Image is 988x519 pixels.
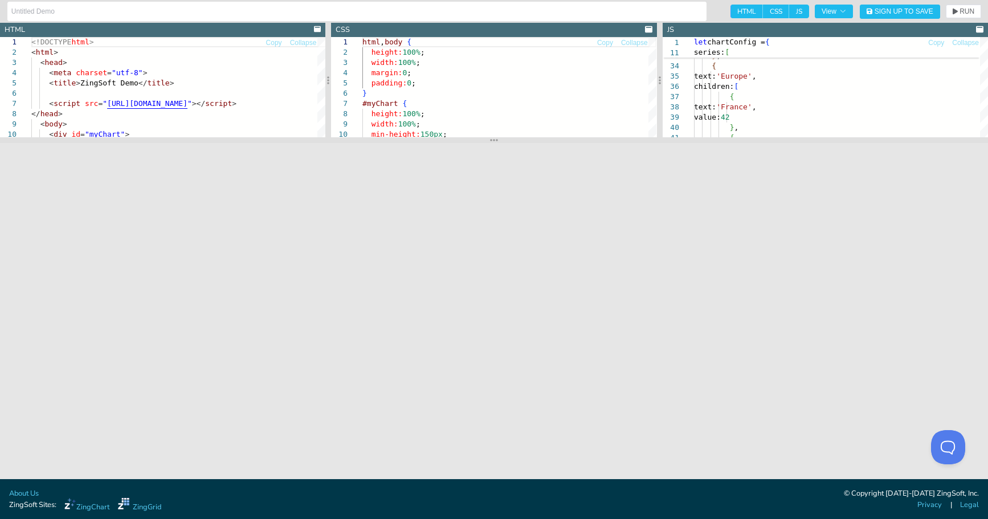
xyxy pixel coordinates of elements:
[9,488,39,499] a: About Us
[663,102,679,112] div: 38
[58,109,63,118] span: >
[331,68,348,78] div: 4
[960,500,979,510] a: Legal
[694,48,725,56] span: series:
[663,61,679,71] div: 34
[411,79,416,87] span: ;
[663,81,679,92] div: 36
[9,500,56,510] span: ZingSoft Sites:
[331,99,348,109] div: 7
[860,5,940,19] button: Sign Up to Save
[844,488,979,500] div: © Copyright [DATE]-[DATE] ZingSoft, Inc.
[64,498,109,513] a: ZingChart
[928,39,944,46] span: Copy
[289,38,317,48] button: Collapse
[403,99,407,108] span: {
[403,109,420,118] span: 100%
[667,24,674,35] div: JS
[76,79,80,87] span: >
[331,88,348,99] div: 6
[331,78,348,88] div: 5
[331,58,348,68] div: 3
[725,48,729,56] span: [
[31,109,40,118] span: </
[331,109,348,119] div: 8
[31,48,36,56] span: <
[721,113,730,121] span: 42
[815,5,853,18] button: View
[371,109,403,118] span: height:
[694,72,716,80] span: text:
[98,99,103,108] span: =
[266,39,282,46] span: Copy
[663,92,679,102] div: 37
[694,38,707,46] span: let
[71,130,80,138] span: id
[170,79,174,87] span: >
[54,68,71,77] span: meta
[232,99,236,108] span: >
[336,24,350,35] div: CSS
[49,79,54,87] span: <
[694,103,716,111] span: text:
[40,109,58,118] span: head
[362,38,380,46] span: html
[40,58,45,67] span: <
[730,5,809,18] div: checkbox-group
[621,39,648,46] span: Collapse
[362,89,367,97] span: }
[729,92,734,101] span: {
[85,130,125,138] span: "myChart"
[381,38,385,46] span: ,
[385,38,402,46] span: body
[752,103,756,111] span: ,
[960,8,974,15] span: RUN
[734,123,738,132] span: ,
[71,38,89,46] span: html
[125,130,129,138] span: >
[49,68,54,77] span: <
[694,82,734,91] span: children:
[928,38,945,48] button: Copy
[362,99,398,108] span: #myChart
[663,71,679,81] div: 35
[371,58,398,67] span: width:
[371,130,420,138] span: min-height:
[371,120,398,128] span: width:
[331,47,348,58] div: 2
[36,48,54,56] span: html
[931,430,965,464] iframe: Toggle Customer Support
[398,58,416,67] span: 100%
[420,48,425,56] span: ;
[407,38,412,46] span: {
[44,58,62,67] span: head
[49,99,54,108] span: <
[663,112,679,122] div: 39
[331,119,348,129] div: 9
[54,99,80,108] span: script
[266,38,283,48] button: Copy
[54,79,76,87] span: title
[107,68,112,77] span: =
[143,68,148,77] span: >
[205,99,232,108] span: script
[707,38,765,46] span: chartConfig =
[952,39,979,46] span: Collapse
[192,99,205,108] span: ></
[85,99,98,108] span: src
[946,5,981,18] button: RUN
[403,48,420,56] span: 100%
[112,68,143,77] span: "utf-8"
[80,130,85,138] span: =
[5,24,25,35] div: HTML
[403,68,407,77] span: 0
[597,38,614,48] button: Copy
[44,120,62,128] span: body
[443,130,447,138] span: ;
[118,498,161,513] a: ZingGrid
[716,72,752,80] span: 'Europe'
[63,120,67,128] span: >
[620,38,648,48] button: Collapse
[371,68,403,77] span: margin:
[107,99,187,108] span: [URL][DOMAIN_NAME]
